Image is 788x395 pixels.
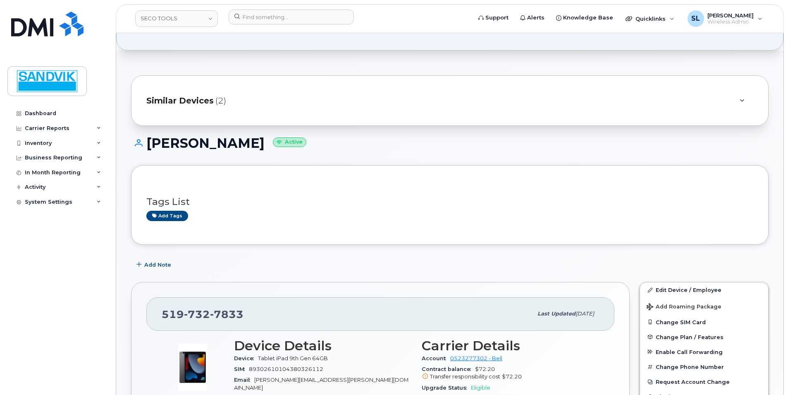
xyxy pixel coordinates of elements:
[422,366,599,381] span: $72.20
[514,10,550,26] a: Alerts
[450,355,502,361] a: 0523277302 - Bell
[229,10,354,24] input: Find something...
[258,355,328,361] span: Tablet iPad 9th Gen 64GB
[422,366,475,372] span: Contract balance
[210,308,244,320] span: 7833
[620,10,680,27] div: Quicklinks
[563,14,613,22] span: Knowledge Base
[656,349,723,355] span: Enable Call Forwarding
[273,137,306,147] small: Active
[135,10,218,27] a: SECO TOOLS
[131,257,178,272] button: Add Note
[146,95,214,107] span: Similar Devices
[473,10,514,26] a: Support
[640,374,768,389] button: Request Account Change
[640,359,768,374] button: Change Phone Number
[647,303,721,311] span: Add Roaming Package
[527,14,544,22] span: Alerts
[234,377,408,390] span: [PERSON_NAME][EMAIL_ADDRESS][PERSON_NAME][DOMAIN_NAME]
[234,366,249,372] span: SIM
[656,334,724,340] span: Change Plan / Features
[249,366,323,372] span: 89302610104380326112
[234,377,254,383] span: Email
[234,338,412,353] h3: Device Details
[640,344,768,359] button: Enable Call Forwarding
[640,330,768,344] button: Change Plan / Features
[162,308,244,320] span: 519
[471,385,490,391] span: Eligible
[422,385,471,391] span: Upgrade Status
[146,211,188,221] a: Add tags
[635,15,666,22] span: Quicklinks
[707,19,754,25] span: Wireless Admin
[168,342,217,392] img: image20231002-3703462-c5m3jd.jpeg
[131,136,769,150] h1: [PERSON_NAME]
[146,197,753,207] h3: Tags List
[422,338,599,353] h3: Carrier Details
[640,315,768,330] button: Change SIM Card
[550,10,619,26] a: Knowledge Base
[682,10,768,27] div: Stacy Lewis
[144,261,171,269] span: Add Note
[707,12,754,19] span: [PERSON_NAME]
[640,298,768,315] button: Add Roaming Package
[691,14,700,24] span: SL
[485,14,509,22] span: Support
[215,95,226,107] span: (2)
[430,373,500,380] span: Transfer responsibility cost
[640,282,768,297] a: Edit Device / Employee
[537,311,575,317] span: Last updated
[422,355,450,361] span: Account
[184,308,210,320] span: 732
[234,355,258,361] span: Device
[502,373,522,380] span: $72.20
[575,311,594,317] span: [DATE]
